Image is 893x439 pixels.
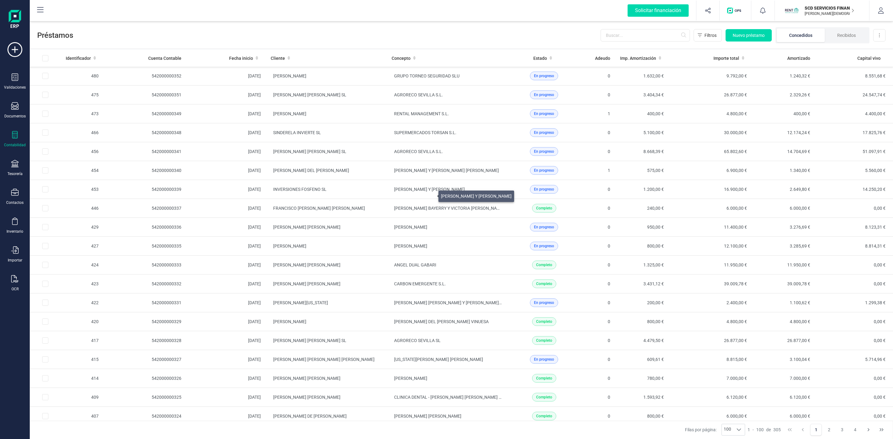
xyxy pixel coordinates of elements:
[394,168,499,173] span: [PERSON_NAME] Y [PERSON_NAME] [PERSON_NAME]
[752,407,815,426] td: 6.000,00 €
[752,142,815,161] td: 14.704,69 €
[815,369,893,388] td: 0,00 €
[669,104,752,123] td: 4.800,00 €
[669,123,752,142] td: 30.000,00 €
[713,55,739,61] span: Importe total
[4,114,26,119] div: Documentos
[273,319,306,324] span: [PERSON_NAME]
[857,55,881,61] span: Capital vivo
[273,281,340,286] span: [PERSON_NAME] [PERSON_NAME]
[104,388,186,407] td: 542000000325
[148,55,181,61] span: Cuenta Contable
[752,256,815,274] td: 11.950,00 €
[733,32,765,38] span: Nuevo préstamo
[104,274,186,293] td: 542000000332
[42,356,48,362] div: Row Selected 28725273-d85e-4543-aa0a-9b87c4982158
[42,224,48,230] div: Row Selected 0655c2c8-3aa6-43a1-a181-62afd67d2c92
[536,262,552,268] span: Completo
[836,424,848,436] button: Page 3
[273,395,340,400] span: [PERSON_NAME] [PERSON_NAME]
[752,199,815,218] td: 6.000,00 €
[186,161,266,180] td: [DATE]
[104,218,186,237] td: 542000000336
[669,312,752,331] td: 4.800,00 €
[534,73,554,79] span: En progreso
[104,180,186,199] td: 542000000339
[815,274,893,293] td: 0,00 €
[186,67,266,86] td: [DATE]
[536,319,552,324] span: Completo
[782,1,862,20] button: SCSCD SERVICIOS FINANCIEROS SL[PERSON_NAME][DEMOGRAPHIC_DATA][DEMOGRAPHIC_DATA]
[394,225,427,230] span: [PERSON_NAME]
[752,123,815,142] td: 12.174,24 €
[722,424,733,435] span: 100
[752,274,815,293] td: 39.009,78 €
[394,414,461,419] span: [PERSON_NAME] [PERSON_NAME]
[61,218,104,237] td: 429
[615,123,669,142] td: 5.100,00 €
[186,350,266,369] td: [DATE]
[581,104,615,123] td: 1
[104,407,186,426] td: 542000000324
[66,55,91,61] span: Identificador
[42,262,48,268] div: Row Selected eb4466e1-dc0a-422a-bee6-ce31f718323d
[615,350,669,369] td: 609,61 €
[61,274,104,293] td: 423
[581,199,615,218] td: 0
[825,29,868,42] li: Recibidos
[104,256,186,274] td: 542000000333
[581,86,615,104] td: 0
[42,394,48,400] div: Row Selected 62d184b3-071b-4d7f-9b67-874fbbe0c852
[394,73,460,78] span: GRUPO TORNEO SEGURIDAD SLU
[104,312,186,331] td: 542000000329
[104,123,186,142] td: 542000000348
[752,293,815,312] td: 1.100,62 €
[669,142,752,161] td: 65.802,60 €
[61,199,104,218] td: 446
[615,312,669,331] td: 800,00 €
[669,199,752,218] td: 6.000,00 €
[42,55,48,61] div: All items unselected
[61,312,104,331] td: 420
[186,256,266,274] td: [DATE]
[61,237,104,256] td: 427
[536,205,552,211] span: Completo
[273,168,349,173] span: [PERSON_NAME] DEL [PERSON_NAME]
[669,161,752,180] td: 6.900,00 €
[42,337,48,344] div: Row Selected 8d1bd426-015f-46ad-8563-2b6199680617
[104,104,186,123] td: 542000000349
[752,388,815,407] td: 6.120,00 €
[815,67,893,86] td: 8.551,68 €
[615,369,669,388] td: 780,00 €
[615,274,669,293] td: 3.431,12 €
[748,427,781,433] div: -
[229,55,253,61] span: Fecha inicio
[704,32,717,38] span: Filtros
[186,274,266,293] td: [DATE]
[752,312,815,331] td: 4.800,00 €
[723,1,747,20] button: Logo de OPS
[186,123,266,142] td: [DATE]
[42,73,48,79] div: Row Selected 496573dd-35d5-4f80-963c-f5cade2f2a41
[42,111,48,117] div: Row Selected 8972796b-5e52-4919-89f8-ae9430bca4f9
[615,180,669,199] td: 1.200,00 €
[8,258,22,263] div: Importar
[104,369,186,388] td: 542000000326
[61,142,104,161] td: 456
[273,73,306,78] span: [PERSON_NAME]
[104,142,186,161] td: 542000000341
[615,237,669,256] td: 800,00 €
[752,180,815,199] td: 2.649,80 €
[394,319,489,324] span: [PERSON_NAME] DEL [PERSON_NAME] VINUESA
[805,11,854,16] p: [PERSON_NAME][DEMOGRAPHIC_DATA][DEMOGRAPHIC_DATA]
[694,29,722,42] button: Filtros
[186,388,266,407] td: [DATE]
[7,229,23,234] div: Inventario
[615,161,669,180] td: 575,00 €
[394,395,532,400] span: CLINICA DENTAL - [PERSON_NAME] [PERSON_NAME] [PERSON_NAME]
[61,104,104,123] td: 473
[615,331,669,350] td: 4.479,50 €
[756,427,764,433] span: 100
[615,388,669,407] td: 1.593,92 €
[766,427,771,433] span: de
